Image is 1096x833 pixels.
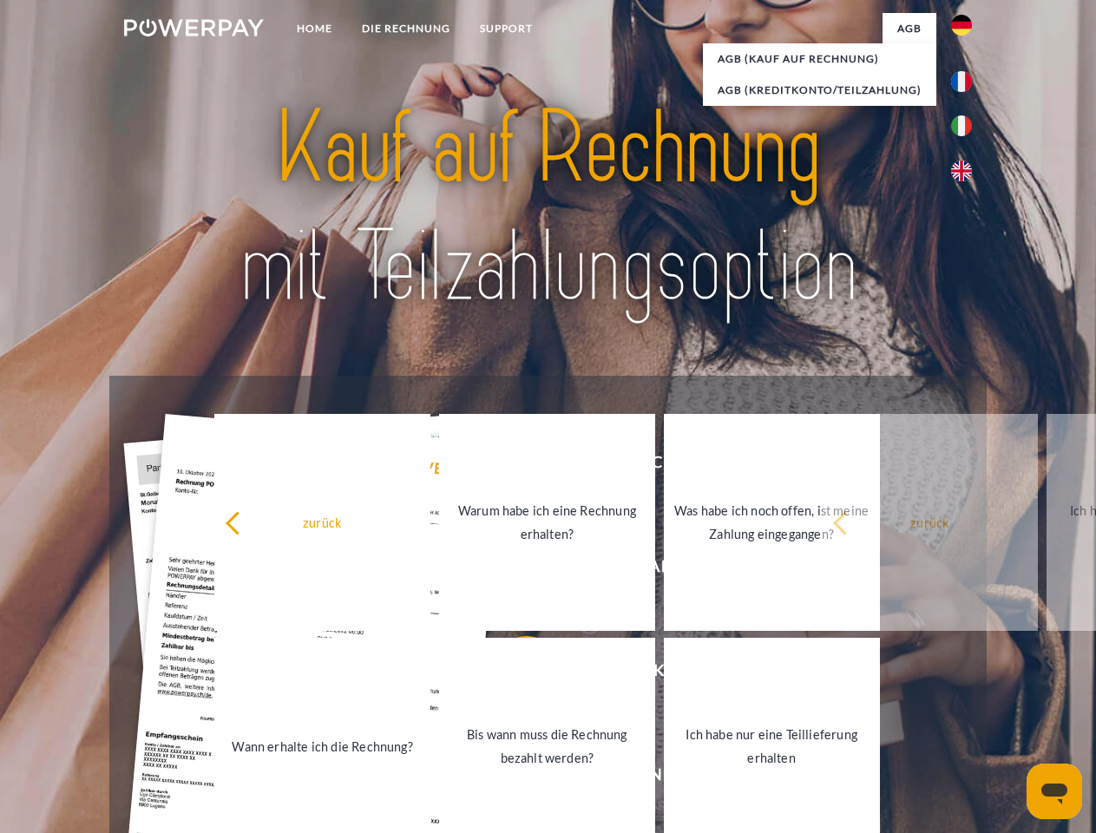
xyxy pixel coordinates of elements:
[347,13,465,44] a: DIE RECHNUNG
[703,75,936,106] a: AGB (Kreditkonto/Teilzahlung)
[883,13,936,44] a: agb
[951,115,972,136] img: it
[465,13,548,44] a: SUPPORT
[674,723,870,770] div: Ich habe nur eine Teillieferung erhalten
[1027,764,1082,819] iframe: Schaltfläche zum Öffnen des Messaging-Fensters
[951,71,972,92] img: fr
[282,13,347,44] a: Home
[664,414,880,631] a: Was habe ich noch offen, ist meine Zahlung eingegangen?
[225,734,420,758] div: Wann erhalte ich die Rechnung?
[703,43,936,75] a: AGB (Kauf auf Rechnung)
[225,510,420,534] div: zurück
[951,15,972,36] img: de
[450,499,645,546] div: Warum habe ich eine Rechnung erhalten?
[674,499,870,546] div: Was habe ich noch offen, ist meine Zahlung eingegangen?
[166,83,930,332] img: title-powerpay_de.svg
[450,723,645,770] div: Bis wann muss die Rechnung bezahlt werden?
[832,510,1027,534] div: zurück
[951,161,972,181] img: en
[124,19,264,36] img: logo-powerpay-white.svg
